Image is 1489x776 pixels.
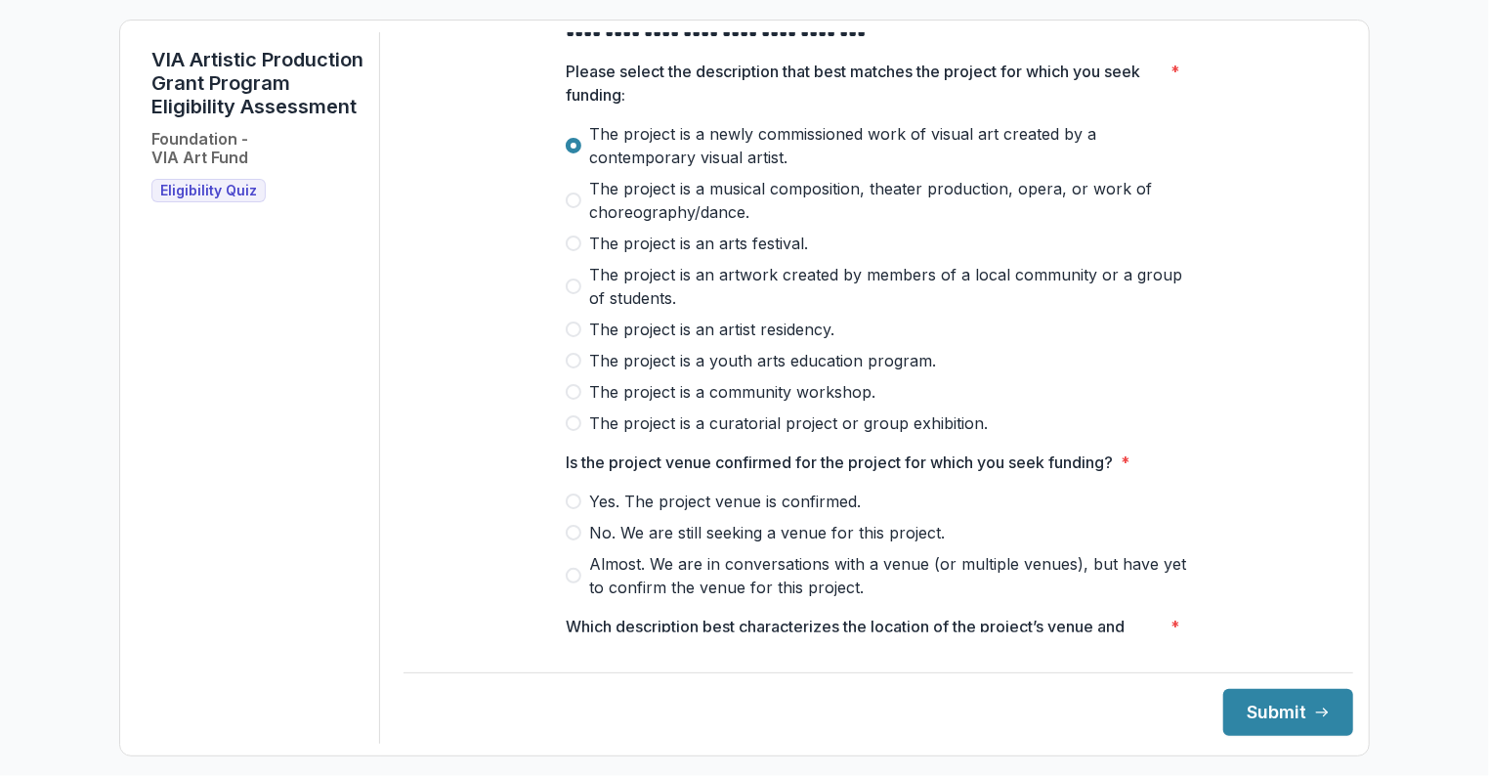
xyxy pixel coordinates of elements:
h2: Foundation - VIA Art Fund [151,130,248,167]
span: The project is a youth arts education program. [589,349,936,372]
span: Almost. We are in conversations with a venue (or multiple venues), but have yet to confirm the ve... [589,552,1191,599]
p: Which description best characterizes the location of the project’s venue and residency of the com... [566,615,1163,662]
p: Is the project venue confirmed for the project for which you seek funding? [566,451,1113,474]
span: Eligibility Quiz [160,183,257,199]
span: The project is a community workshop. [589,380,875,404]
span: The project is an artist residency. [589,318,834,341]
p: Please select the description that best matches the project for which you seek funding: [566,60,1163,107]
span: The project is a newly commissioned work of visual art created by a contemporary visual artist. [589,122,1191,169]
span: The project is an artwork created by members of a local community or a group of students. [589,263,1191,310]
button: Submit [1223,689,1353,736]
span: The project is a musical composition, theater production, opera, or work of choreography/dance. [589,177,1191,224]
span: The project is an arts festival. [589,232,808,255]
span: No. We are still seeking a venue for this project. [589,521,945,544]
span: The project is a curatorial project or group exhibition. [589,411,988,435]
span: Yes. The project venue is confirmed. [589,490,861,513]
h1: VIA Artistic Production Grant Program Eligibility Assessment [151,48,363,118]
